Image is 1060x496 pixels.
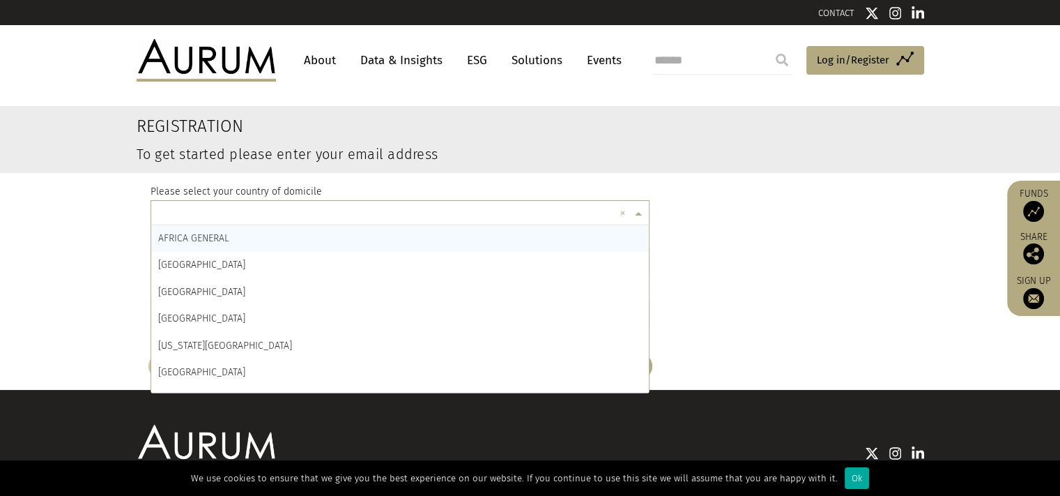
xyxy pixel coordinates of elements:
a: Solutions [505,47,569,73]
img: Access Funds [1023,201,1044,222]
span: AFRICA GENERAL [158,232,229,244]
span: [US_STATE][GEOGRAPHIC_DATA] [158,340,292,352]
a: Data & Insights [353,47,450,73]
img: Aurum Logo [137,425,276,467]
input: Submit [768,46,796,74]
img: Share this post [1023,243,1044,264]
img: Twitter icon [865,446,879,460]
img: Sign up to our newsletter [1023,288,1044,309]
a: Sign up [1014,275,1053,309]
a: ESG [460,47,494,73]
span: Log in/Register [817,52,889,68]
span: Clear all [620,206,631,222]
a: Log in/Register [806,46,924,75]
a: About [297,47,343,73]
label: Please select your country of domicile [151,183,322,200]
img: Linkedin icon [912,6,924,20]
a: Events [580,47,622,73]
h2: Registration [137,117,790,137]
span: [GEOGRAPHIC_DATA] [158,286,245,298]
span: [GEOGRAPHIC_DATA] [158,259,245,271]
button: BACK [148,353,218,379]
a: CONTACT [818,8,854,18]
a: Funds [1014,188,1053,222]
span: [GEOGRAPHIC_DATA] [158,366,245,378]
span: [GEOGRAPHIC_DATA] [158,313,245,324]
ng-dropdown-panel: Options list [151,225,650,393]
img: Twitter icon [865,6,879,20]
img: Instagram icon [889,446,902,460]
div: Share [1014,232,1053,264]
img: Linkedin icon [912,446,924,460]
div: Ok [845,467,869,489]
img: Aurum [137,39,276,81]
h3: To get started please enter your email address [137,147,790,161]
img: Instagram icon [889,6,902,20]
